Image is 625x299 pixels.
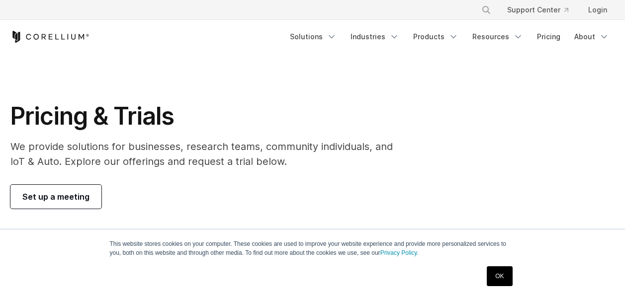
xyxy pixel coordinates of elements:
[407,28,464,46] a: Products
[10,31,89,43] a: Corellium Home
[487,266,512,286] a: OK
[469,1,615,19] div: Navigation Menu
[531,28,566,46] a: Pricing
[380,249,419,256] a: Privacy Policy.
[10,139,407,169] p: We provide solutions for businesses, research teams, community individuals, and IoT & Auto. Explo...
[284,28,343,46] a: Solutions
[499,1,576,19] a: Support Center
[466,28,529,46] a: Resources
[580,1,615,19] a: Login
[10,101,407,131] h1: Pricing & Trials
[22,191,89,203] span: Set up a meeting
[477,1,495,19] button: Search
[10,185,101,209] a: Set up a meeting
[284,28,615,46] div: Navigation Menu
[568,28,615,46] a: About
[345,28,405,46] a: Industries
[110,239,516,257] p: This website stores cookies on your computer. These cookies are used to improve your website expe...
